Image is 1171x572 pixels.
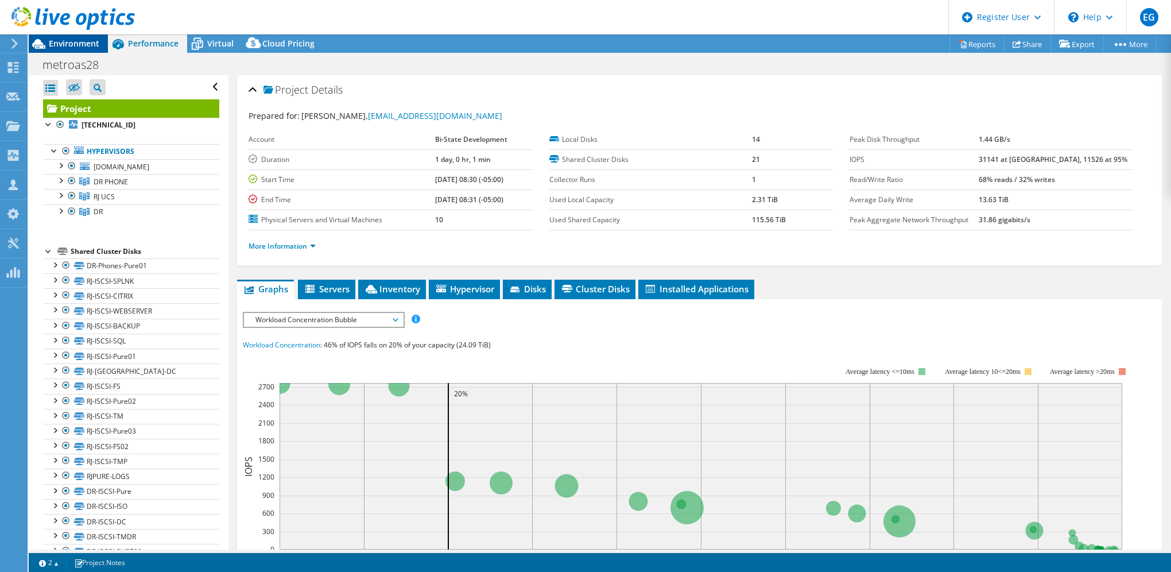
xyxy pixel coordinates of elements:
b: Bi-State Development [435,134,507,144]
text: Average latency >20ms [1050,368,1115,376]
label: Used Local Capacity [549,194,752,206]
text: 1500 [258,454,274,464]
a: RJ-ISCSI-FS [43,378,219,393]
label: Start Time [249,174,435,185]
text: 1200 [258,472,274,482]
label: Collector Runs [549,174,752,185]
span: Inventory [364,283,420,295]
b: 31141 at [GEOGRAPHIC_DATA], 11526 at 95% [979,154,1127,164]
label: Peak Aggregate Network Throughput [850,214,979,226]
a: Share [1004,35,1051,53]
span: Workload Concentration Bubble [250,313,397,327]
a: Project Notes [66,555,133,570]
span: EG [1140,8,1158,26]
label: Local Disks [549,134,752,145]
a: RJ-ISCSI-BACKUP [43,319,219,334]
label: Prepared for: [249,110,300,121]
a: RJ-ISCSI-FS02 [43,439,219,454]
a: RJPURE-LOGS [43,469,219,484]
a: RJ UCS [43,189,219,204]
span: Performance [128,38,179,49]
label: Duration [249,154,435,165]
text: 900 [262,490,274,500]
span: DR PHONE [94,177,128,187]
a: RJ-[GEOGRAPHIC_DATA]-DC [43,364,219,378]
b: 68% reads / 32% writes [979,175,1055,184]
b: 21 [752,154,760,164]
svg: \n [1068,12,1079,22]
text: 2700 [258,382,274,392]
b: 1.44 GB/s [979,134,1010,144]
span: 46% of IOPS falls on 20% of your capacity (24.09 TiB) [324,340,491,350]
label: End Time [249,194,435,206]
span: [DOMAIN_NAME] [94,162,149,172]
text: 300 [262,527,274,536]
b: 14 [752,134,760,144]
tspan: Average latency 10<=20ms [945,368,1021,376]
a: [DOMAIN_NAME] [43,159,219,174]
span: Installed Applications [644,283,749,295]
tspan: Average latency <=10ms [846,368,914,376]
b: 10 [435,215,443,225]
label: Shared Cluster Disks [549,154,752,165]
span: Cloud Pricing [262,38,315,49]
span: Disks [509,283,546,295]
span: Details [311,83,343,96]
span: DR [94,207,103,217]
a: RJ-ISCSI-SPLNK [43,273,219,288]
a: Project [43,99,219,118]
b: [TECHNICAL_ID] [82,120,135,130]
label: Peak Disk Throughput [850,134,979,145]
text: 2100 [258,418,274,428]
label: Read/Write Ratio [850,174,979,185]
b: 2.31 TiB [752,195,778,204]
a: DR-ISCSI-TMDR [43,529,219,544]
a: DR [43,204,219,219]
b: 1 day, 0 hr, 1 min [435,154,491,164]
a: Export [1050,35,1104,53]
a: RJ-ISCSI-Pure02 [43,394,219,409]
a: RJ-ISCSI-TM [43,409,219,424]
span: Workload Concentration: [243,340,322,350]
label: Physical Servers and Virtual Machines [249,214,435,226]
span: Graphs [243,283,288,295]
text: IOPS [242,456,255,476]
h1: metroas28 [37,59,117,71]
label: Used Shared Capacity [549,214,752,226]
span: Project [263,84,308,96]
text: 2400 [258,400,274,409]
label: Average Daily Write [850,194,979,206]
a: [EMAIL_ADDRESS][DOMAIN_NAME] [368,110,502,121]
div: Shared Cluster Disks [71,245,219,258]
b: [DATE] 08:31 (-05:00) [435,195,503,204]
a: More [1103,35,1157,53]
span: Servers [304,283,350,295]
b: 1 [752,175,756,184]
span: [PERSON_NAME], [301,110,502,121]
a: RJ-ISCSI-CITRIX [43,288,219,303]
a: DR-ISCSI-ISO [43,499,219,514]
text: 600 [262,508,274,518]
a: DR-ISCSI-PURE02 [43,544,219,559]
label: IOPS [850,154,979,165]
span: Environment [49,38,99,49]
a: RJ-ISCSI-Pure03 [43,424,219,439]
a: DR-Phones-Pure01 [43,258,219,273]
a: More Information [249,241,316,251]
span: RJ UCS [94,192,115,202]
b: 13.63 TiB [979,195,1009,204]
a: Reports [949,35,1005,53]
a: [TECHNICAL_ID] [43,118,219,133]
a: RJ-ISCSI-WEBSERVER [43,303,219,318]
a: DR PHONE [43,174,219,189]
span: Cluster Disks [560,283,630,295]
b: 31.86 gigabits/s [979,215,1030,225]
text: 20% [454,389,468,399]
span: Hypervisor [435,283,494,295]
a: 2 [31,555,67,570]
b: [DATE] 08:30 (-05:00) [435,175,503,184]
span: Virtual [207,38,234,49]
text: 1800 [258,436,274,446]
label: Account [249,134,435,145]
b: 115.56 TiB [752,215,786,225]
